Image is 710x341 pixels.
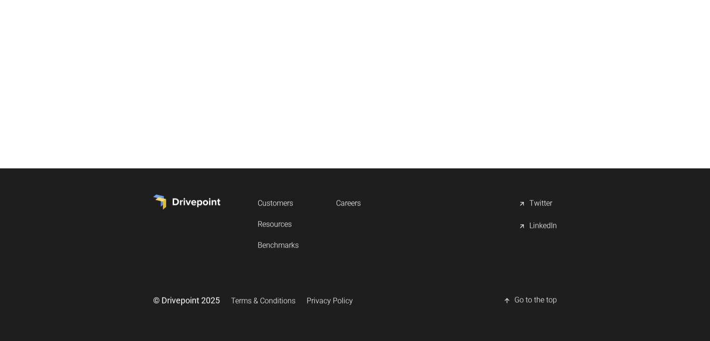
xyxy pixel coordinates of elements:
a: Twitter [518,194,557,213]
div: Twitter [529,198,552,209]
a: LinkedIn [518,217,557,235]
a: Terms & Conditions [231,292,295,309]
div: LinkedIn [529,220,557,232]
a: Resources [258,215,299,233]
a: Customers [258,194,299,212]
a: Privacy Policy [307,292,353,309]
div: © Drivepoint 2025 [153,294,220,306]
a: Go to the top [503,291,557,310]
a: Benchmarks [258,236,299,254]
a: Careers [336,194,361,212]
div: Go to the top [514,295,557,306]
